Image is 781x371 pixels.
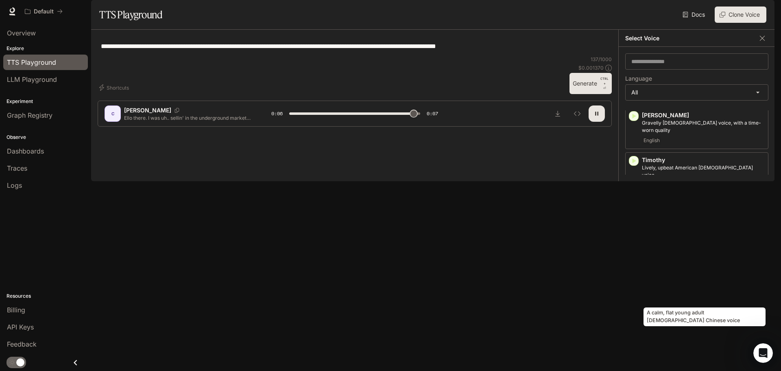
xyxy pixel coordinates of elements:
[271,110,283,118] span: 0:06
[550,105,566,122] button: Download audio
[600,76,609,91] p: ⏎
[753,343,773,363] iframe: Intercom live chat
[124,106,171,114] p: [PERSON_NAME]
[681,7,708,23] a: Docs
[625,76,652,81] p: Language
[642,111,765,119] p: [PERSON_NAME]
[715,7,766,23] button: Clone Voice
[591,56,612,63] p: 137 / 1000
[642,119,765,134] p: Gravelly male voice, with a time-worn quality
[578,64,604,71] p: $ 0.001370
[124,114,252,121] p: Ello there. I was uh.. sellin' in the underground market and some commoner stole my dagger. I'll ...
[99,7,162,23] h1: TTS Playground
[642,136,661,145] span: English
[21,3,66,20] button: All workspaces
[600,76,609,86] p: CTRL +
[642,164,765,179] p: Lively, upbeat American male voice
[106,107,119,120] div: C
[644,307,766,326] div: A calm, flat young adult [DEMOGRAPHIC_DATA] Chinese voice
[626,85,768,100] div: All
[34,8,54,15] p: Default
[569,73,612,94] button: GenerateCTRL +⏎
[427,110,438,118] span: 0:07
[171,108,183,113] button: Copy Voice ID
[98,81,132,94] button: Shortcuts
[569,105,585,122] button: Inspect
[642,156,765,164] p: Timothy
